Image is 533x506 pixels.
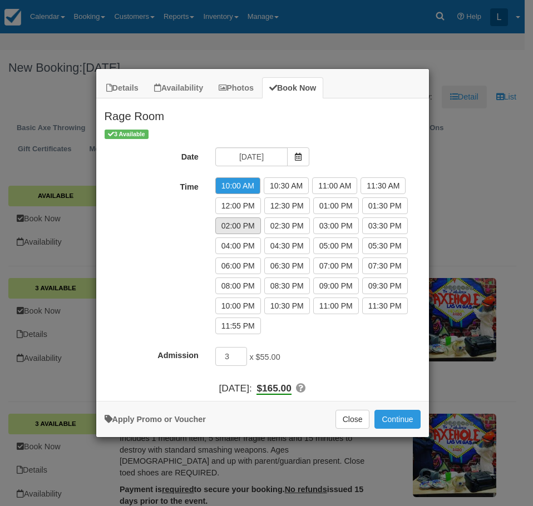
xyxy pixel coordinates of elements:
[264,217,310,234] label: 02:30 PM
[264,197,310,214] label: 12:30 PM
[362,257,408,274] label: 07:30 PM
[362,277,408,294] label: 09:30 PM
[313,277,359,294] label: 09:00 PM
[215,257,261,274] label: 06:00 PM
[264,237,310,254] label: 04:30 PM
[264,277,310,294] label: 08:30 PM
[262,77,323,99] a: Book Now
[313,257,359,274] label: 07:00 PM
[264,297,310,314] label: 10:30 PM
[96,98,429,395] div: Item Modal
[312,177,357,194] label: 11:00 AM
[215,177,260,194] label: 10:00 AM
[96,147,207,163] label: Date
[99,77,146,99] a: Details
[249,353,280,362] span: x $55.00
[313,237,359,254] label: 05:00 PM
[96,381,429,395] div: :
[256,383,291,395] b: $165.00
[335,410,370,429] button: Close
[96,98,429,127] h2: Rage Room
[313,197,359,214] label: 01:00 PM
[105,415,206,424] a: Apply Voucher
[215,237,261,254] label: 04:00 PM
[211,77,261,99] a: Photos
[361,177,406,194] label: 11:30 AM
[215,217,261,234] label: 02:00 PM
[313,217,359,234] label: 03:00 PM
[264,257,310,274] label: 06:30 PM
[362,297,408,314] label: 11:30 PM
[215,318,261,334] label: 11:55 PM
[313,297,359,314] label: 11:00 PM
[215,197,261,214] label: 12:00 PM
[362,197,408,214] label: 01:30 PM
[105,130,149,139] span: 3 Available
[215,277,261,294] label: 08:00 PM
[362,217,408,234] label: 03:30 PM
[215,297,261,314] label: 10:00 PM
[374,410,420,429] button: Add to Booking
[215,347,248,366] input: Admission
[264,177,309,194] label: 10:30 AM
[96,346,207,361] label: Admission
[219,383,249,394] span: [DATE]
[362,237,408,254] label: 05:30 PM
[96,177,207,193] label: Time
[147,77,210,99] a: Availability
